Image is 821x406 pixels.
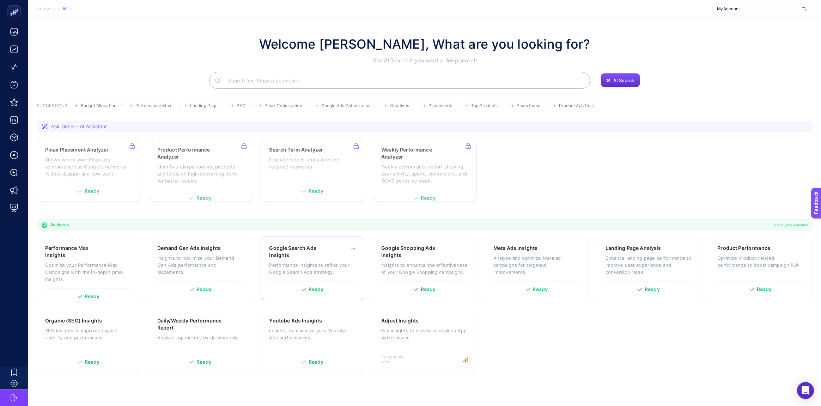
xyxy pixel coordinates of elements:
[149,236,253,300] a: Demand Gen Ads InsightsInsights to maximize your Demand Gen Ads performance and placements.Ready
[85,294,100,299] span: Ready
[381,317,419,324] h3: Adjust Insights
[62,6,72,12] div: All
[37,309,140,373] a: Organic (SEO) InsightsSEO insights to improve organic visibility and performance.Ready
[606,254,692,276] p: Enhance landing page performance to improve user experience and conversion rates.
[196,359,212,364] span: Ready
[135,103,171,109] span: Performance Max
[261,138,364,202] a: Search Term AnalyzerEvaluate search terms with their targeted keywordsReady
[269,317,322,324] h3: Youtube Ads Insights
[373,236,476,300] a: Google Shopping Ads InsightsInsights to enhance the effectiveness of your Google Shopping campaig...
[81,103,116,109] span: Budget Allocation
[269,245,334,259] h3: Google Search Ads Insights
[597,236,701,300] a: Landing Page AnalysisEnhance landing page performance to improve user experience and conversion r...
[797,382,814,399] div: Open Intercom Messenger
[58,6,60,11] span: /
[261,236,364,300] a: Google Search Ads InsightsPerformance insights to refine your Google Search Ads strategy.Ready
[485,236,589,300] a: Meta Ads InsightsAnalyze and optimize Meta ad campaigns for targeted improvements.Ready
[309,287,324,292] span: Ready
[381,262,468,276] p: Insights to enhance the effectiveness of your Google Shopping campaigns.
[50,222,69,228] span: Analyzes
[381,355,413,364] span: Compatible with:
[421,287,436,292] span: Ready
[259,56,590,65] p: Use AI Search if you want a deep search
[37,103,67,111] h3: SUGGESTIONS
[373,138,476,202] a: Weekly Performance AnalyzerWeekly performance report showing user activity, spend, conversions, a...
[269,262,356,276] p: Performance insights to refine your Google Search Ads strategy.
[381,245,446,259] h3: Google Shopping Ads Insights
[45,245,109,259] h3: Performance Max Insights
[559,103,594,109] span: Product Ads Cost
[264,103,302,109] span: Pmax Optimization
[381,327,468,341] p: Key insights to review campaigns App performance
[45,262,132,283] p: Optimize your Performance Max Campaigns with the in-depth pmax insights.
[259,35,590,54] h1: Welcome [PERSON_NAME], What are you looking for?
[613,78,634,83] span: AI Search
[237,103,245,109] span: SEO
[269,327,356,341] p: Insights to maximize your Youtube Ads performances.
[309,359,324,364] span: Ready
[390,103,409,109] span: Creatives
[223,70,584,90] input: Search
[493,254,580,276] p: Analyze and optimize Meta ad campaigns for targeted improvements.
[261,309,364,373] a: Youtube Ads InsightsInsights to maximize your Youtube Ads performances.Ready
[37,6,55,12] span: Analysis
[321,103,371,109] span: Google Ads Optimization
[37,138,140,202] a: Pmax Placement AnalyzerShows where your Pmax ads appeared across Google's networks (videos & apps...
[802,5,807,12] img: svg%3e
[149,309,253,373] a: Daily/Weekly Performance ReportAnalyze top metrics by daily/weekly.Ready
[4,2,27,8] span: Feedback
[190,103,218,109] span: Landing Page
[157,334,244,341] p: Analyze top metrics by daily/weekly.
[157,254,244,276] p: Insights to maximize your Demand Gen Ads performance and placements.
[373,309,476,373] a: Adjust InsightsKey insights to review campaigns App performanceCompatible with:
[85,359,100,364] span: Ready
[601,73,640,87] button: AI Search
[717,254,804,269] p: Optimize product-related performance to boost campaign ROI.
[517,103,540,109] span: Pmax terms
[757,287,772,292] span: Ready
[196,287,212,292] span: Ready
[645,287,660,292] span: Ready
[717,245,770,252] h3: Product Performance
[51,123,107,130] span: Ask Genie - AI Assistant
[428,103,452,109] span: Placements
[606,245,661,252] h3: Landing Page Analysis
[533,287,548,292] span: Ready
[493,245,537,252] h3: Meta Ads Insights
[709,236,813,300] a: Product PerformanceOptimize product-related performance to boost campaign ROI.Ready
[717,6,799,12] span: My Account
[471,103,498,109] span: Top Products
[157,317,223,331] h3: Daily/Weekly Performance Report
[37,236,140,300] a: Performance Max InsightsOptimize your Performance Max Campaigns with the in-depth pmax insights.R...
[149,138,253,202] a: Product Performance AnalyzerIdentify underperforming products and focus on high-converting items ...
[45,327,132,341] p: SEO insights to improve organic visibility and performance.
[45,317,102,324] h3: Organic (SEO) Insights
[773,222,808,228] span: 11 analyzes available
[157,245,221,252] h3: Demand Gen Ads Insights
